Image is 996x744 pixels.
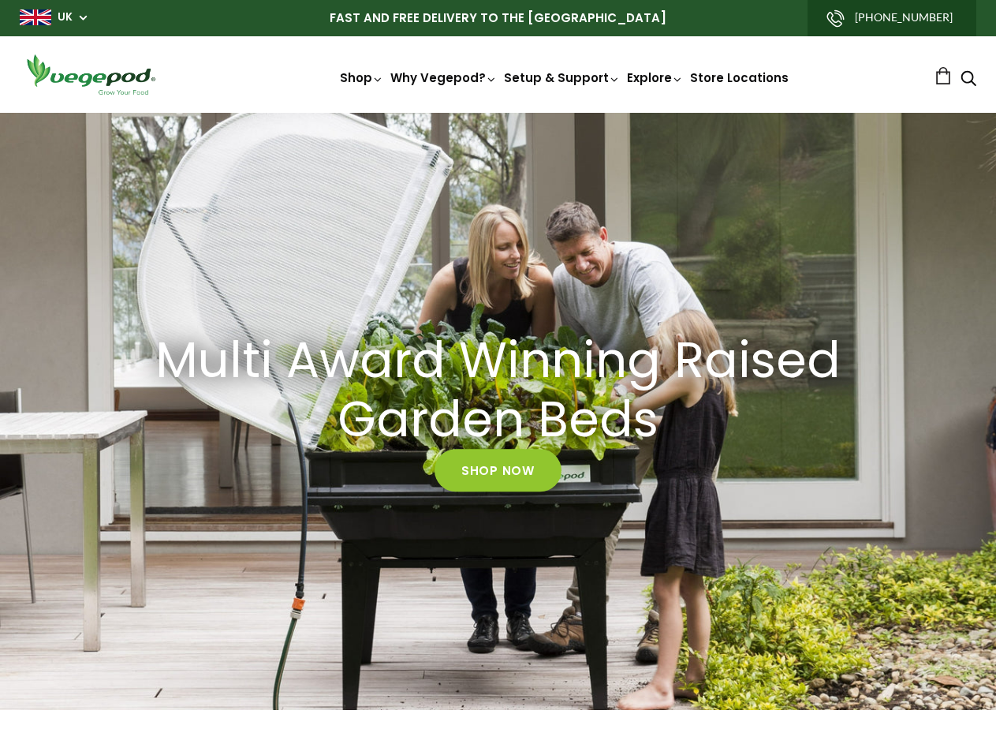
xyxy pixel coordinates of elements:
[690,69,789,86] a: Store Locations
[20,9,51,25] img: gb_large.png
[20,52,162,97] img: Vegepod
[435,450,561,492] a: Shop Now
[340,69,384,86] a: Shop
[58,9,73,25] a: UK
[961,72,976,88] a: Search
[390,69,498,86] a: Why Vegepod?
[504,69,621,86] a: Setup & Support
[143,331,852,450] h2: Multi Award Winning Raised Garden Beds
[95,331,902,450] a: Multi Award Winning Raised Garden Beds
[627,69,684,86] a: Explore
